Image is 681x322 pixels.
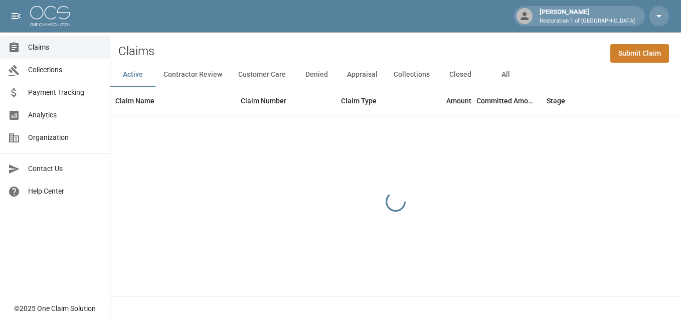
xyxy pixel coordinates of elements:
div: Claim Number [241,87,286,115]
img: ocs-logo-white-transparent.png [30,6,70,26]
a: Submit Claim [610,44,669,63]
div: Amount [411,87,476,115]
button: Contractor Review [155,63,230,87]
div: Claim Type [336,87,411,115]
button: Collections [386,63,438,87]
div: [PERSON_NAME] [536,7,639,25]
span: Analytics [28,110,102,120]
h2: Claims [118,44,154,59]
div: dynamic tabs [110,63,681,87]
div: Committed Amount [476,87,537,115]
button: Customer Care [230,63,294,87]
button: open drawer [6,6,26,26]
span: Collections [28,65,102,75]
button: Appraisal [339,63,386,87]
div: Amount [446,87,471,115]
div: Claim Name [115,87,154,115]
span: Payment Tracking [28,87,102,98]
span: Contact Us [28,164,102,174]
button: Active [110,63,155,87]
div: Stage [547,87,565,115]
span: Claims [28,42,102,53]
div: Claim Name [110,87,236,115]
span: Organization [28,132,102,143]
span: Help Center [28,186,102,197]
button: Closed [438,63,483,87]
button: All [483,63,528,87]
div: © 2025 One Claim Solution [14,303,96,313]
div: Claim Type [341,87,377,115]
p: Restoration 1 of [GEOGRAPHIC_DATA] [540,17,635,26]
button: Denied [294,63,339,87]
div: Committed Amount [476,87,542,115]
div: Claim Number [236,87,336,115]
